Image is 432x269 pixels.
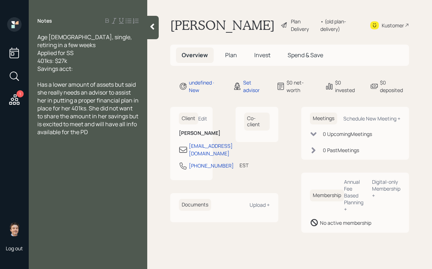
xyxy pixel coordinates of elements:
h6: Documents [179,199,211,211]
h6: Membership [310,190,344,201]
div: Annual Fee Based Planning + [344,178,367,213]
h6: Client [179,113,198,124]
div: [PHONE_NUMBER] [189,162,234,169]
h6: Co-client [244,113,269,131]
span: 401ks: $27k [37,57,67,65]
div: $0 net-worth [287,79,316,94]
div: $0 invested [335,79,361,94]
label: Notes [37,17,52,24]
div: No active membership [320,219,371,227]
div: [EMAIL_ADDRESS][DOMAIN_NAME] [189,142,233,157]
div: Log out [6,245,23,252]
span: Savings acct: [37,65,73,73]
div: 1 [17,90,24,97]
div: $0 deposited [380,79,409,94]
div: Plan Delivery [291,18,316,33]
div: Edit [198,115,207,122]
div: Digital-only Membership + [372,178,400,199]
span: Overview [182,51,208,59]
span: Plan [225,51,237,59]
div: Kustomer [382,22,404,29]
div: 0 Past Meeting s [323,146,359,154]
div: Schedule New Meeting + [343,115,400,122]
span: Has a lower amount of assets but said she really needs an advisor to assist her in putting a prop... [37,81,140,136]
h1: [PERSON_NAME] [170,17,275,33]
h6: [PERSON_NAME] [179,130,204,136]
span: Spend & Save [288,51,323,59]
img: robby-grisanti-headshot.png [7,222,22,236]
div: Upload + [250,201,270,208]
div: undefined · New [189,79,224,94]
span: Age [DEMOGRAPHIC_DATA], single, retiring in a few weeks [37,33,133,49]
div: • (old plan-delivery) [320,18,361,33]
span: Invest [254,51,270,59]
div: Set advisor [243,79,268,94]
div: 0 Upcoming Meeting s [323,130,372,138]
h6: Meetings [310,113,337,124]
span: Applied for SS [37,49,74,57]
